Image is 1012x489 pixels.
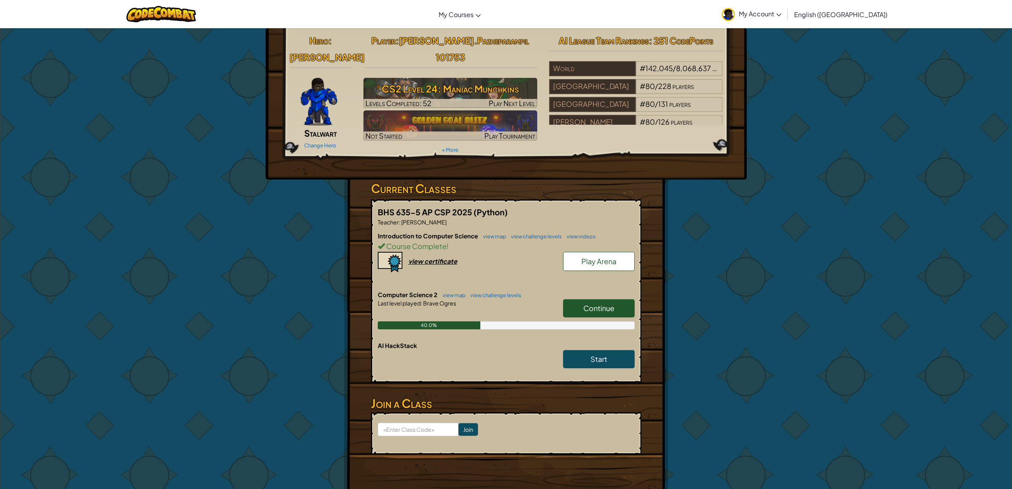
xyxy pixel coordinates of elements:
[421,300,422,307] span: :
[126,6,196,22] img: CodeCombat logo
[489,99,535,108] span: Play Next Level
[581,257,616,266] span: Play Arena
[549,122,723,131] a: [PERSON_NAME]#80/126players
[794,10,888,19] span: English ([GEOGRAPHIC_DATA])
[671,117,692,126] span: players
[371,35,396,46] span: Player
[549,97,636,112] div: [GEOGRAPHIC_DATA]
[640,117,645,126] span: #
[658,81,671,91] span: 228
[378,218,399,226] span: Teacher
[645,99,655,108] span: 80
[363,110,537,141] a: Not StartedPlay Tournament
[304,128,337,139] span: Stalwart
[640,81,645,91] span: #
[363,78,537,108] a: Play Next Level
[378,342,417,349] span: AI HackStack
[658,117,670,126] span: 126
[378,300,421,307] span: Last level played
[363,78,537,108] img: CS2 Level 24: Maniac Munchkins
[559,35,649,46] span: AI League Team Rankings
[289,52,365,63] span: [PERSON_NAME]
[378,291,439,298] span: Computer Science 2
[378,232,479,240] span: Introduction to Computer Science
[655,99,658,108] span: /
[649,35,713,46] span: : 251 CodePoints
[378,321,480,329] div: 40.0%
[385,242,447,251] span: Course Complete
[645,64,673,73] span: 142,045
[435,4,485,25] a: My Courses
[439,10,474,19] span: My Courses
[447,242,449,251] span: !
[304,142,336,149] a: Change Hero
[669,99,691,108] span: players
[399,35,529,63] span: [PERSON_NAME].Pazheparampil 101753
[484,131,535,140] span: Play Tournament
[507,233,562,240] a: view challenge levels
[301,78,337,126] img: Gordon-selection-pose.png
[590,354,607,363] span: Start
[378,423,458,436] input: <Enter Class Code>
[790,4,892,25] a: English ([GEOGRAPHIC_DATA])
[363,110,537,141] img: Golden Goal
[640,99,645,108] span: #
[549,69,723,78] a: World#142,045/8,068,637players
[645,117,655,126] span: 80
[655,117,658,126] span: /
[378,252,402,273] img: certificate-icon.png
[658,99,668,108] span: 131
[474,207,508,217] span: (Python)
[378,257,457,265] a: view certificate
[563,233,596,240] a: view videos
[672,81,694,91] span: players
[309,35,328,46] span: Hero
[400,218,447,226] span: [PERSON_NAME]
[645,81,655,91] span: 80
[549,115,636,130] div: [PERSON_NAME]
[676,64,711,73] span: 8,068,637
[640,64,645,73] span: #
[722,8,735,21] img: avatar
[563,350,635,368] a: Start
[466,292,521,298] a: view challenge levels
[458,423,478,436] input: Join
[739,10,781,18] span: My Account
[365,131,402,140] span: Not Started
[439,292,466,298] a: view map
[399,218,400,226] span: :
[363,80,537,98] h3: CS2 Level 24: Maniac Munchkins
[396,35,399,46] span: :
[328,35,332,46] span: :
[549,79,636,94] div: [GEOGRAPHIC_DATA]
[479,233,506,240] a: view map
[583,303,614,313] span: Continue
[371,394,641,412] h3: Join a Class
[422,300,456,307] span: Brave Ogres
[549,87,723,96] a: [GEOGRAPHIC_DATA]#80/228players
[378,207,474,217] span: BHS 635-5 AP CSP 2025
[371,180,641,197] h3: Current Classes
[442,147,458,153] a: + More
[365,99,431,108] span: Levels Completed: 52
[673,64,676,73] span: /
[718,2,785,27] a: My Account
[549,61,636,76] div: World
[655,81,658,91] span: /
[408,257,457,265] div: view certificate
[549,104,723,114] a: [GEOGRAPHIC_DATA]#80/131players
